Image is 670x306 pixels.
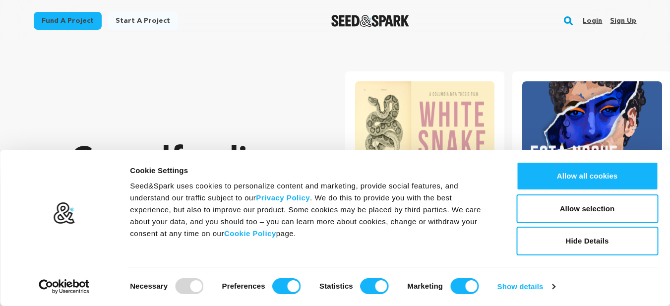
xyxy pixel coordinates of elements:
[516,194,658,223] button: Allow selection
[583,13,602,29] a: Login
[331,15,409,27] a: Seed&Spark Homepage
[497,279,555,294] a: Show details
[71,141,305,260] p: Crowdfunding that .
[516,162,658,190] button: Allow all cookies
[108,12,178,30] a: Start a project
[130,282,168,290] strong: Necessary
[256,193,310,202] a: Privacy Policy
[331,15,409,27] img: Seed&Spark Logo Dark Mode
[522,81,662,177] img: ESTA NOCHE image
[355,81,495,177] img: White Snake image
[130,180,494,240] div: Seed&Spark uses cookies to personalize content and marketing, provide social features, and unders...
[21,279,108,294] a: Usercentrics Cookiebot - opens in a new window
[516,227,658,255] button: Hide Details
[407,282,443,290] strong: Marketing
[34,12,102,30] a: Fund a project
[53,202,75,225] img: logo
[319,282,353,290] strong: Statistics
[222,282,265,290] strong: Preferences
[610,13,636,29] a: Sign up
[130,165,494,177] div: Cookie Settings
[224,229,276,238] a: Cookie Policy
